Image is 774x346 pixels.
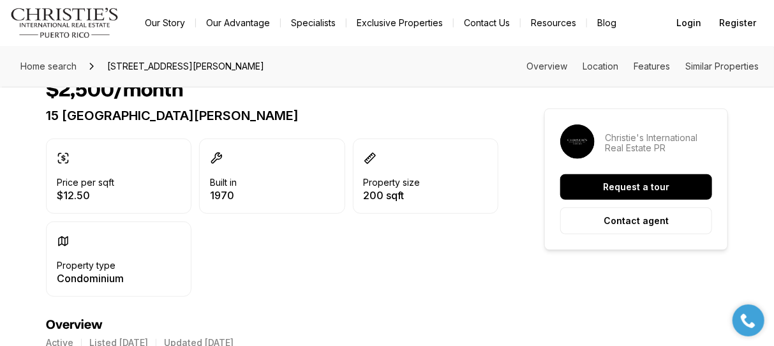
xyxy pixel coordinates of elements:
[364,177,420,188] p: Property size
[57,260,115,271] p: Property type
[685,61,759,71] a: Skip to: Similar Properties
[102,56,269,77] span: [STREET_ADDRESS][PERSON_NAME]
[526,61,567,71] a: Skip to: Overview
[583,61,618,71] a: Skip to: Location
[57,273,124,283] p: Condominium
[364,190,420,200] p: 200 sqft
[10,8,119,38] img: logo
[46,317,498,333] h4: Overview
[605,133,712,153] p: Christie's International Real Estate PR
[454,14,520,32] button: Contact Us
[560,207,712,234] button: Contact agent
[20,61,77,71] span: Home search
[604,216,669,226] p: Contact agent
[15,56,82,77] a: Home search
[57,190,114,200] p: $12.50
[57,177,114,188] p: Price per sqft
[346,14,453,32] a: Exclusive Properties
[281,14,346,32] a: Specialists
[135,14,195,32] a: Our Story
[676,18,701,28] span: Login
[210,190,237,200] p: 1970
[719,18,756,28] span: Register
[634,61,670,71] a: Skip to: Features
[560,174,712,200] button: Request a tour
[669,10,709,36] button: Login
[46,79,183,103] h1: $2,500/month
[711,10,764,36] button: Register
[526,61,759,71] nav: Page section menu
[603,182,669,192] p: Request a tour
[210,177,237,188] p: Built in
[46,108,498,123] p: 15 [GEOGRAPHIC_DATA][PERSON_NAME]
[587,14,627,32] a: Blog
[521,14,586,32] a: Resources
[196,14,280,32] a: Our Advantage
